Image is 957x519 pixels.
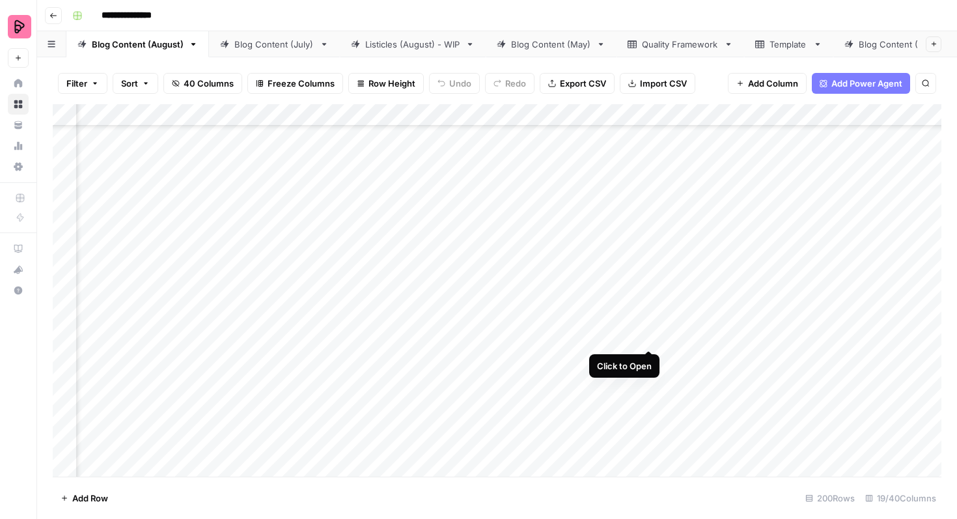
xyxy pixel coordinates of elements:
[800,488,860,509] div: 200 Rows
[8,94,29,115] a: Browse
[540,73,615,94] button: Export CSV
[53,488,116,509] button: Add Row
[184,77,234,90] span: 40 Columns
[560,77,606,90] span: Export CSV
[368,77,415,90] span: Row Height
[163,73,242,94] button: 40 Columns
[744,31,833,57] a: Template
[66,31,209,57] a: Blog Content (August)
[8,135,29,156] a: Usage
[365,38,460,51] div: Listicles (August) - WIP
[860,488,941,509] div: 19/40 Columns
[8,259,29,280] button: What's new?
[58,73,107,94] button: Filter
[449,77,471,90] span: Undo
[113,73,158,94] button: Sort
[511,38,591,51] div: Blog Content (May)
[8,238,29,259] a: AirOps Academy
[348,73,424,94] button: Row Height
[8,73,29,94] a: Home
[8,15,31,38] img: Preply Logo
[620,73,695,94] button: Import CSV
[597,359,652,372] div: Click to Open
[8,10,29,43] button: Workspace: Preply
[340,31,486,57] a: Listicles (August) - WIP
[770,38,808,51] div: Template
[642,38,719,51] div: Quality Framework
[859,38,939,51] div: Blog Content (April)
[486,31,617,57] a: Blog Content (May)
[429,73,480,94] button: Undo
[209,31,340,57] a: Blog Content (July)
[505,77,526,90] span: Redo
[640,77,687,90] span: Import CSV
[8,280,29,301] button: Help + Support
[247,73,343,94] button: Freeze Columns
[617,31,744,57] a: Quality Framework
[8,156,29,177] a: Settings
[8,115,29,135] a: Your Data
[728,73,807,94] button: Add Column
[92,38,184,51] div: Blog Content (August)
[234,38,314,51] div: Blog Content (July)
[812,73,910,94] button: Add Power Agent
[72,492,108,505] span: Add Row
[121,77,138,90] span: Sort
[485,73,534,94] button: Redo
[268,77,335,90] span: Freeze Columns
[66,77,87,90] span: Filter
[748,77,798,90] span: Add Column
[831,77,902,90] span: Add Power Agent
[8,260,28,279] div: What's new?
